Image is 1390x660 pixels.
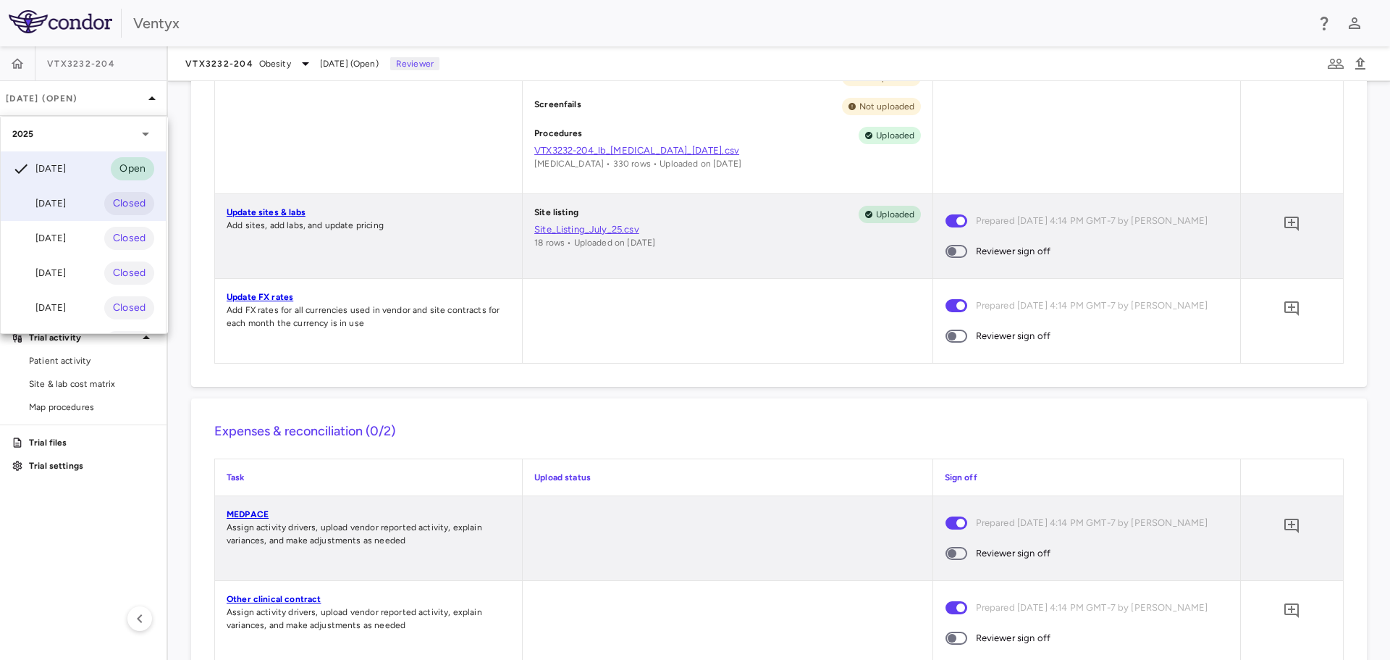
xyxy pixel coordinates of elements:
span: Closed [104,196,154,212]
div: [DATE] [12,230,66,247]
span: Closed [104,230,154,246]
span: Open [111,161,154,177]
div: [DATE] [12,195,66,212]
div: [DATE] [12,160,66,177]
span: Closed [104,300,154,316]
div: 2025 [1,117,166,151]
div: [DATE] [12,299,66,317]
span: Closed [104,265,154,281]
p: 2025 [12,128,34,141]
div: [DATE] [12,264,66,282]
